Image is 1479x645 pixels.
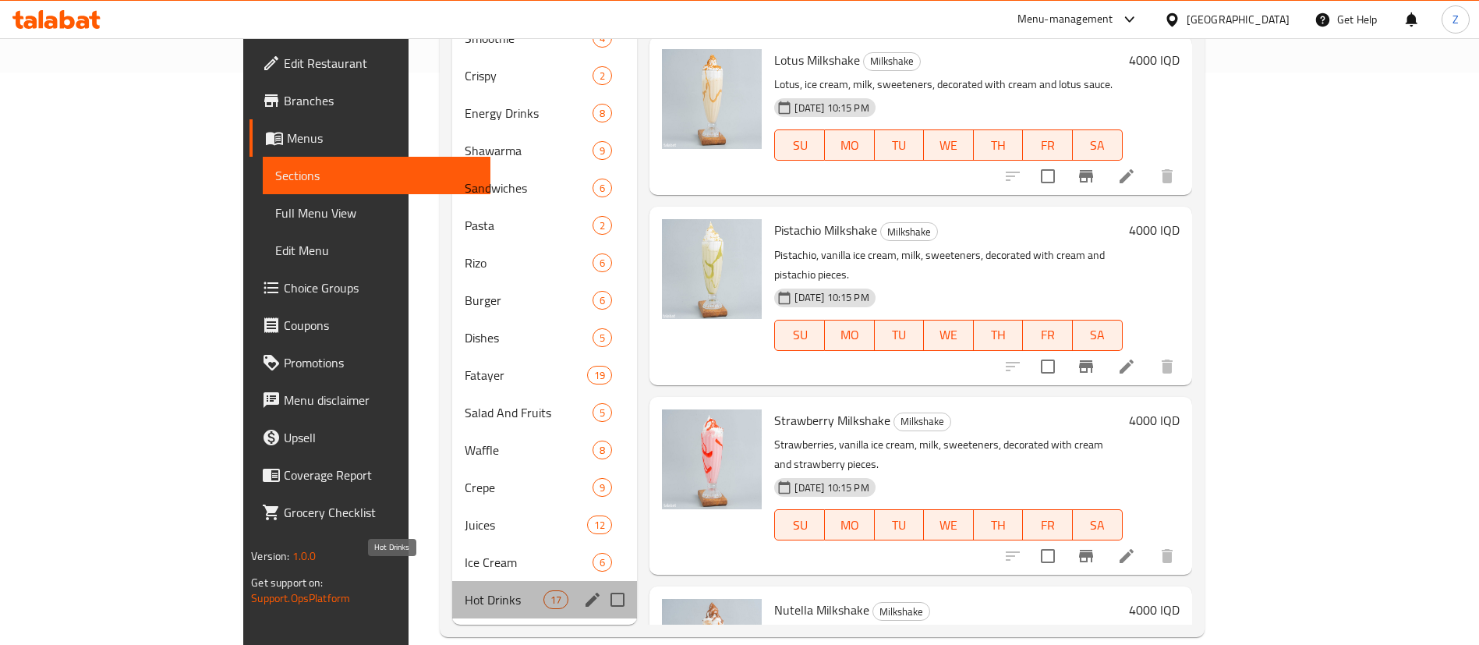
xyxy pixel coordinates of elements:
span: Get support on: [251,572,323,593]
button: SU [774,129,825,161]
span: Select to update [1031,350,1064,383]
a: Coupons [249,307,490,344]
span: 9 [593,480,611,495]
span: 6 [593,181,611,196]
span: Milkshake [894,413,950,431]
span: SA [1079,514,1116,537]
span: TU [881,324,918,346]
p: Lotus, ice cream, milk, sweeteners, decorated with cream and lotus sauce. [774,75,1122,94]
span: Menus [287,129,478,147]
div: Shawarma9 [452,132,637,169]
span: TH [980,514,1017,537]
div: Ice Cream [465,553,593,572]
span: Nutella Milkshake [774,598,869,622]
a: Edit menu item [1117,357,1136,376]
button: SA [1073,129,1123,161]
span: Sandwiches [465,179,593,197]
span: Strawberry Milkshake [774,409,890,432]
a: Coverage Report [249,456,490,494]
span: Promotions [284,353,478,372]
span: SU [781,514,819,537]
span: 8 [593,106,611,121]
h6: 4000 IQD [1129,49,1180,71]
span: Version: [251,546,289,566]
span: Fatayer [465,366,587,385]
div: Crispy2 [452,57,637,94]
span: Burger [465,291,593,310]
button: TU [875,320,925,351]
span: 19 [588,368,611,383]
span: Upsell [284,428,478,447]
span: Edit Menu [275,241,478,260]
span: Coverage Report [284,466,478,484]
span: Dishes [465,328,593,347]
a: Upsell [249,419,490,456]
div: items [593,253,612,272]
a: Edit Restaurant [249,44,490,82]
button: Branch-specific-item [1067,158,1105,195]
a: Branches [249,82,490,119]
button: delete [1148,348,1186,385]
a: Edit menu item [1117,167,1136,186]
div: Energy Drinks8 [452,94,637,132]
span: 12 [588,518,611,533]
span: 1.0.0 [292,546,317,566]
span: Crepe [465,478,593,497]
div: Dishes5 [452,319,637,356]
span: 17 [544,593,568,608]
a: Promotions [249,344,490,381]
div: items [593,328,612,347]
span: Energy Drinks [465,104,593,122]
div: Sandwiches6 [452,169,637,207]
span: MO [831,134,869,157]
span: TU [881,514,918,537]
button: Branch-specific-item [1067,348,1105,385]
a: Sections [263,157,490,194]
span: Pasta [465,216,593,235]
button: FR [1023,129,1073,161]
div: items [543,590,568,609]
span: 5 [593,331,611,346]
span: 6 [593,256,611,271]
button: TH [974,320,1024,351]
span: MO [831,514,869,537]
div: items [593,403,612,422]
span: WE [930,134,968,157]
span: Edit Restaurant [284,54,478,73]
div: items [593,216,612,235]
div: Juices [465,516,587,534]
button: FR [1023,509,1073,540]
a: Choice Groups [249,269,490,307]
img: Strawberry Milkshake [662,409,762,509]
span: Select to update [1031,160,1064,193]
button: WE [924,509,974,540]
span: FR [1029,324,1067,346]
span: Branches [284,91,478,110]
button: SU [774,509,825,540]
div: Salad And Fruits [465,403,593,422]
span: Grocery Checklist [284,503,478,522]
span: Pistachio Milkshake [774,218,877,242]
img: Pistachio Milkshake [662,219,762,319]
span: Sections [275,166,478,185]
span: Coupons [284,316,478,335]
button: edit [581,588,604,611]
span: SU [781,324,819,346]
span: 9 [593,144,611,158]
p: Pistachio, vanilla ice cream, milk, sweeteners, decorated with cream and pistachio pieces. [774,246,1122,285]
a: Support.OpsPlatform [251,588,350,608]
span: FR [1029,514,1067,537]
div: Hot Drinks17edit [452,581,637,618]
div: items [593,553,612,572]
span: 2 [593,69,611,83]
span: Lotus Milkshake [774,48,860,72]
a: Edit menu item [1117,547,1136,565]
span: 2 [593,218,611,233]
button: MO [825,129,875,161]
span: MO [831,324,869,346]
div: Burger6 [452,282,637,319]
